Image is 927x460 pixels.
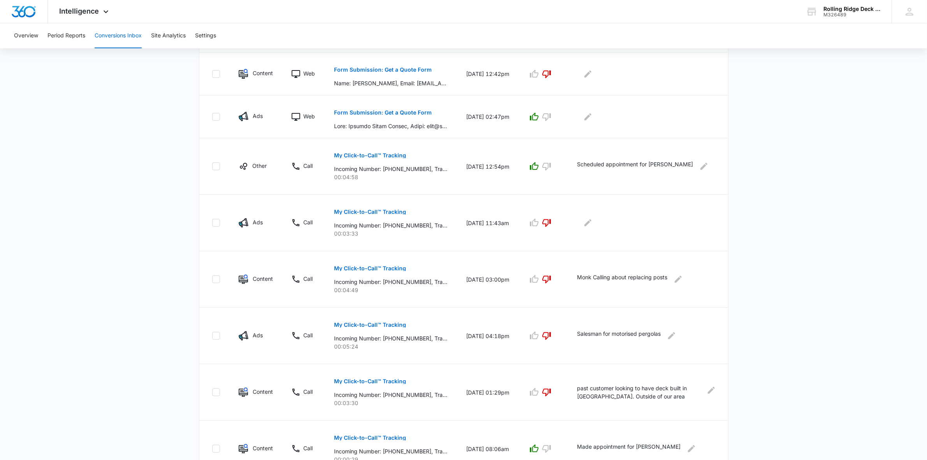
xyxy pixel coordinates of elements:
p: Incoming Number: [PHONE_NUMBER], Tracking Number: [PHONE_NUMBER], Ring To: [PHONE_NUMBER], Caller... [334,278,447,286]
div: account id [823,12,880,18]
p: My Click-to-Call™ Tracking [334,435,406,441]
button: My Click-to-Call™ Tracking [334,259,406,278]
p: Web [303,112,315,120]
button: Settings [195,23,216,48]
td: [DATE] 01:29pm [457,364,519,421]
button: Edit Comments [698,160,710,173]
p: Call [303,162,313,170]
button: Overview [14,23,38,48]
p: 00:04:58 [334,173,447,181]
button: Edit Comments [707,384,716,397]
p: Content [253,275,273,283]
button: Form Submission: Get a Quote Form [334,60,432,79]
td: [DATE] 12:54pm [457,138,519,195]
td: [DATE] 02:47pm [457,95,519,138]
p: Incoming Number: [PHONE_NUMBER], Tracking Number: [PHONE_NUMBER], Ring To: [PHONE_NUMBER], Caller... [334,334,447,342]
p: My Click-to-Call™ Tracking [334,209,406,215]
p: Incoming Number: [PHONE_NUMBER], Tracking Number: [PHONE_NUMBER], Ring To: [PHONE_NUMBER], Caller... [334,165,447,173]
p: Content [253,69,273,77]
button: My Click-to-Call™ Tracking [334,203,406,221]
button: Conversions Inbox [95,23,142,48]
button: Edit Comments [685,442,698,455]
button: Edit Comments [665,330,678,342]
p: Incoming Number: [PHONE_NUMBER], Tracking Number: [PHONE_NUMBER], Ring To: [PHONE_NUMBER], Caller... [334,447,447,455]
button: Period Reports [47,23,85,48]
p: My Click-to-Call™ Tracking [334,153,406,158]
button: My Click-to-Call™ Tracking [334,146,406,165]
p: Ads [253,112,263,120]
p: Web [303,69,315,78]
p: 00:05:24 [334,342,447,351]
p: Ads [253,218,263,226]
button: Site Analytics [151,23,186,48]
p: My Click-to-Call™ Tracking [334,322,406,328]
p: Incoming Number: [PHONE_NUMBER], Tracking Number: [PHONE_NUMBER], Ring To: [PHONE_NUMBER], Caller... [334,391,447,399]
button: Edit Comments [582,111,594,123]
p: 00:03:33 [334,229,447,238]
p: Lore: Ipsumdo Sitam Consec, Adipi: elit@seddoeiusmodtemporincididuntu.lab, Etdol: 8282236355, Mag... [334,122,447,130]
button: My Click-to-Call™ Tracking [334,372,406,391]
p: Content [253,444,273,452]
p: Call [303,275,313,283]
p: Call [303,218,313,226]
p: Salesman for motorised pergolas [577,330,661,342]
span: Intelligence [60,7,99,15]
p: My Click-to-Call™ Tracking [334,379,406,384]
p: Content [253,388,273,396]
p: My Click-to-Call™ Tracking [334,266,406,271]
td: [DATE] 12:42pm [457,53,519,95]
td: [DATE] 03:00pm [457,251,519,308]
p: Other [253,162,267,170]
p: Incoming Number: [PHONE_NUMBER], Tracking Number: [PHONE_NUMBER], Ring To: [PHONE_NUMBER], Caller... [334,221,447,229]
p: Form Submission: Get a Quote Form [334,110,432,115]
p: 00:04:49 [334,286,447,294]
p: Name: [PERSON_NAME], Email: [EMAIL_ADDRESS][DOMAIN_NAME], Phone: [PHONE_NUMBER], Which service ar... [334,79,447,87]
p: Monk Calling about replacing posts [577,273,667,286]
p: Call [303,331,313,339]
p: past customer looking to have deck built in [GEOGRAPHIC_DATA]. Outside of our area [577,384,702,400]
button: My Click-to-Call™ Tracking [334,428,406,447]
p: Scheduled appointment for [PERSON_NAME] [577,160,693,173]
button: My Click-to-Call™ Tracking [334,315,406,334]
button: Edit Comments [582,68,594,80]
p: Call [303,388,313,396]
p: Made appointment for [PERSON_NAME] [577,442,681,455]
td: [DATE] 04:18pm [457,308,519,364]
p: Ads [253,331,263,339]
div: account name [823,6,880,12]
button: Form Submission: Get a Quote Form [334,103,432,122]
button: Edit Comments [582,217,594,229]
p: Form Submission: Get a Quote Form [334,67,432,72]
td: [DATE] 11:43am [457,195,519,251]
button: Edit Comments [672,273,684,286]
p: 00:03:30 [334,399,447,407]
p: Call [303,444,313,452]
